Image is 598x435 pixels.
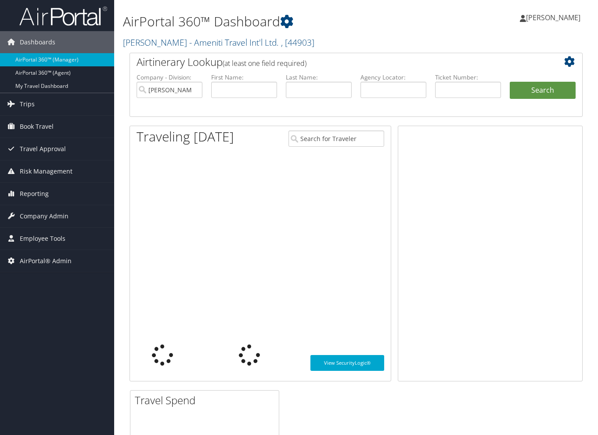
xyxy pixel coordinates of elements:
h2: Airtinerary Lookup [137,54,538,69]
label: First Name: [211,73,277,82]
span: Risk Management [20,160,72,182]
span: AirPortal® Admin [20,250,72,272]
h1: AirPortal 360™ Dashboard [123,12,434,31]
button: Search [510,82,576,99]
span: Dashboards [20,31,55,53]
h2: Travel Spend [135,393,279,408]
span: Reporting [20,183,49,205]
a: [PERSON_NAME] - Ameniti Travel Int'l Ltd. [123,36,314,48]
input: Search for Traveler [288,130,384,147]
h1: Traveling [DATE] [137,127,234,146]
span: Employee Tools [20,228,65,250]
span: Company Admin [20,205,68,227]
img: airportal-logo.png [19,6,107,26]
span: [PERSON_NAME] [526,13,580,22]
span: Book Travel [20,116,54,138]
span: Trips [20,93,35,115]
span: (at least one field required) [223,58,306,68]
span: , [ 44903 ] [281,36,314,48]
a: View SecurityLogic® [310,355,384,371]
label: Ticket Number: [435,73,501,82]
label: Company - Division: [137,73,202,82]
label: Agency Locator: [360,73,426,82]
label: Last Name: [286,73,352,82]
span: Travel Approval [20,138,66,160]
a: [PERSON_NAME] [520,4,589,31]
